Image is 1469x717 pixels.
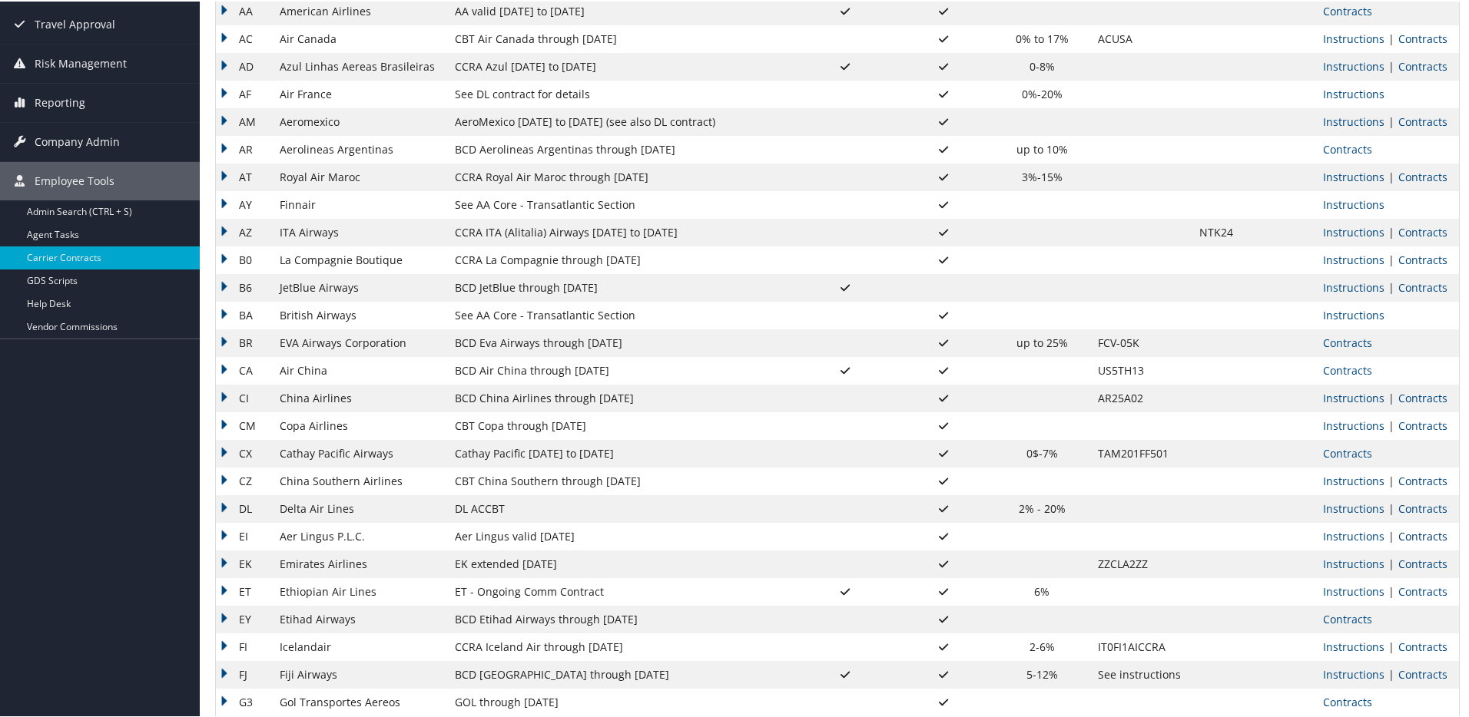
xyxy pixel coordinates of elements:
[272,190,447,217] td: Finnair
[994,494,1090,521] td: 2% - 20%
[1384,555,1398,570] span: |
[1323,527,1384,542] a: View Ticketing Instructions
[216,632,272,659] td: FI
[994,632,1090,659] td: 2-6%
[1398,113,1447,127] a: View Contracts
[272,494,447,521] td: Delta Air Lines
[447,190,797,217] td: See AA Core - Transatlantic Section
[1090,438,1192,466] td: TAM201FF501
[1323,472,1384,487] a: View Ticketing Instructions
[447,355,797,383] td: BCD Air China through [DATE]
[35,43,127,81] span: Risk Management
[216,24,272,51] td: AC
[272,577,447,604] td: Ethiopian Air Lines
[1323,279,1384,293] a: View Ticketing Instructions
[1398,389,1447,404] a: View Contracts
[272,217,447,245] td: ITA Airways
[1384,168,1398,183] span: |
[1398,527,1447,542] a: View Contracts
[216,659,272,687] td: FJ
[35,121,120,160] span: Company Admin
[216,245,272,273] td: B0
[272,79,447,107] td: Air France
[1384,666,1398,680] span: |
[216,494,272,521] td: DL
[1384,500,1398,514] span: |
[272,466,447,494] td: China Southern Airlines
[216,162,272,190] td: AT
[447,79,797,107] td: See DL contract for details
[1323,555,1384,570] a: View Ticketing Instructions
[447,604,797,632] td: BCD Etihad Airways through [DATE]
[1323,444,1372,459] a: View Contracts
[1384,251,1398,266] span: |
[1323,30,1384,45] a: View Ticketing Instructions
[216,604,272,632] td: EY
[1323,85,1384,100] a: View Ticketing Instructions
[1384,527,1398,542] span: |
[447,466,797,494] td: CBT China Southern through [DATE]
[1323,113,1384,127] a: View Ticketing Instructions
[447,328,797,355] td: BCD Eva Airways through [DATE]
[447,383,797,411] td: BCD China Airlines through [DATE]
[1323,500,1384,514] a: View Ticketing Instructions
[272,245,447,273] td: La Compagnie Boutique
[1398,500,1447,514] a: View Contracts
[216,466,272,494] td: CZ
[447,521,797,549] td: Aer Lingus valid [DATE]
[447,107,797,134] td: AeroMexico [DATE] to [DATE] (see also DL contract)
[1090,24,1192,51] td: ACUSA
[447,659,797,687] td: BCD [GEOGRAPHIC_DATA] through [DATE]
[1398,472,1447,487] a: View Contracts
[35,4,115,42] span: Travel Approval
[1323,389,1384,404] a: View Ticketing Instructions
[1384,417,1398,431] span: |
[447,549,797,577] td: EK extended [DATE]
[1323,362,1372,376] a: View Contracts
[1384,389,1398,404] span: |
[1090,632,1192,659] td: IT0FI1AICCRA
[1398,279,1447,293] a: View Contracts
[447,411,797,438] td: CBT Copa through [DATE]
[1323,583,1384,597] a: View Ticketing Instructions
[1384,472,1398,487] span: |
[994,577,1090,604] td: 6%
[35,82,85,121] span: Reporting
[216,217,272,245] td: AZ
[1398,638,1447,653] a: View Contracts
[994,79,1090,107] td: 0%-20%
[216,355,272,383] td: CA
[994,162,1090,190] td: 3%-15%
[272,659,447,687] td: Fiji Airways
[1398,417,1447,431] a: View Contracts
[447,134,797,162] td: BCD Aerolineas Argentinas through [DATE]
[1323,196,1384,210] a: View Ticketing Instructions
[272,383,447,411] td: China Airlines
[1090,659,1192,687] td: See instructions
[1398,223,1447,238] a: View Contracts
[447,687,797,715] td: GOL through [DATE]
[272,107,447,134] td: Aeromexico
[1398,555,1447,570] a: View Contracts
[272,632,447,659] td: Icelandair
[1384,223,1398,238] span: |
[216,438,272,466] td: CX
[272,300,447,328] td: British Airways
[1398,168,1447,183] a: View Contracts
[1323,2,1372,17] a: View Contracts
[216,190,272,217] td: AY
[1384,279,1398,293] span: |
[447,51,797,79] td: CCRA Azul [DATE] to [DATE]
[272,51,447,79] td: Azul Linhas Aereas Brasileiras
[216,411,272,438] td: CM
[272,438,447,466] td: Cathay Pacific Airways
[994,328,1090,355] td: up to 25%
[1323,610,1372,625] a: View Contracts
[216,51,272,79] td: AD
[216,79,272,107] td: AF
[272,273,447,300] td: JetBlue Airways
[447,577,797,604] td: ET - Ongoing Comm Contract
[272,24,447,51] td: Air Canada
[994,659,1090,687] td: 5-12%
[447,494,797,521] td: DL ACCBT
